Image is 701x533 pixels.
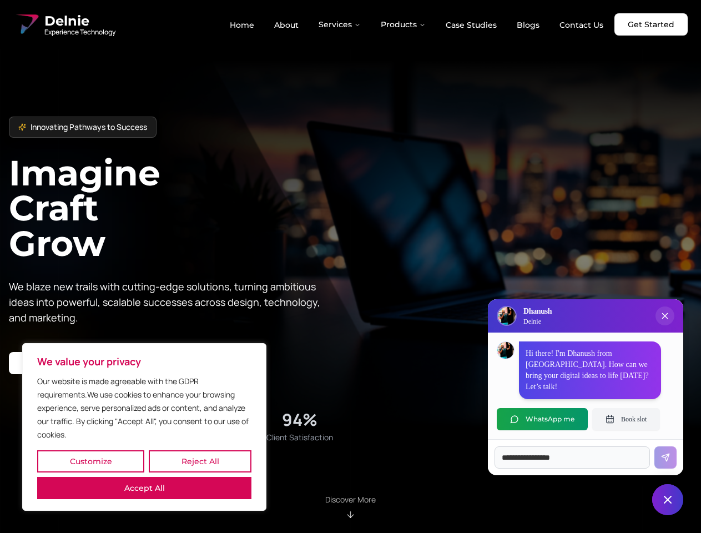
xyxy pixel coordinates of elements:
[31,122,147,133] span: Innovating Pathways to Success
[523,317,552,326] p: Delnie
[652,484,683,515] button: Close chat
[325,494,376,505] p: Discover More
[526,348,654,393] p: Hi there! I'm Dhanush from [GEOGRAPHIC_DATA]. How can we bring your digital ideas to life [DATE]?...
[266,432,333,443] span: Client Satisfaction
[37,450,144,472] button: Customize
[37,375,251,441] p: Our website is made agreeable with the GDPR requirements.We use cookies to enhance your browsing ...
[44,28,115,37] span: Experience Technology
[149,450,251,472] button: Reject All
[655,306,674,325] button: Close chat popup
[37,355,251,368] p: We value your privacy
[437,16,506,34] a: Case Studies
[508,16,548,34] a: Blogs
[9,155,351,260] h1: Imagine Craft Grow
[282,410,317,430] div: 94%
[265,16,307,34] a: About
[37,477,251,499] button: Accept All
[13,11,115,38] a: Delnie Logo Full
[592,408,660,430] button: Book slot
[372,13,435,36] button: Products
[44,12,115,30] span: Delnie
[221,16,263,34] a: Home
[497,342,514,359] img: Dhanush
[551,16,612,34] a: Contact Us
[221,13,612,36] nav: Main
[325,494,376,520] div: Scroll to About section
[310,13,370,36] button: Services
[614,13,688,36] a: Get Started
[497,408,588,430] button: WhatsApp me
[9,352,136,374] a: Start your project with us
[498,307,516,325] img: Delnie Logo
[523,306,552,317] h3: Dhanush
[9,279,329,325] p: We blaze new trails with cutting-edge solutions, turning ambitious ideas into powerful, scalable ...
[13,11,40,38] img: Delnie Logo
